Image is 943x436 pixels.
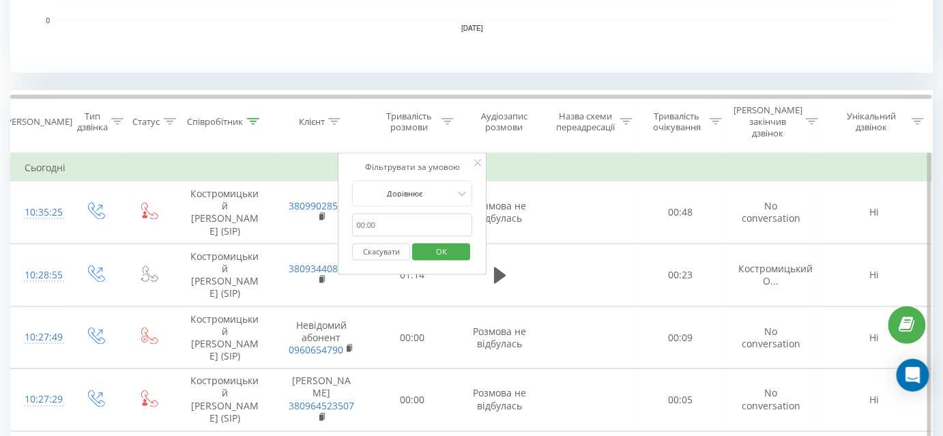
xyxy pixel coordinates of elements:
a: 380990285413 [289,199,354,212]
div: Аудіозапис розмови [469,111,540,134]
div: Open Intercom Messenger [897,359,929,392]
td: 00:48 [636,181,725,244]
td: 00:23 [636,244,725,306]
a: 380934408283 [289,262,354,275]
td: 00:05 [636,369,725,432]
td: 00:00 [368,369,457,432]
td: Костромицький [PERSON_NAME] (SIP) [175,306,275,369]
div: Тривалість розмови [380,111,438,134]
div: Клієнт [299,116,325,128]
td: Ні [817,306,932,369]
text: [DATE] [461,25,483,33]
span: Костромицький О... [738,262,813,287]
div: Співробітник [188,116,244,128]
div: 10:35:25 [25,199,54,226]
button: OK [412,244,470,261]
div: Фільтрувати за умовою [353,160,473,174]
a: 380964523507 [289,400,354,413]
div: Статус [133,116,160,128]
span: Розмова не відбулась [474,325,527,350]
span: Розмова не відбулась [474,387,527,412]
td: No conversation [725,181,817,244]
div: [PERSON_NAME] [3,116,72,128]
td: Невідомий абонент [275,306,368,369]
td: No conversation [725,306,817,369]
td: Костромицький [PERSON_NAME] (SIP) [175,244,275,306]
td: Ні [817,181,932,244]
div: 10:27:29 [25,387,54,413]
span: Розмова не відбулась [474,199,527,224]
div: 10:27:49 [25,324,54,351]
a: 0960654790 [289,343,343,356]
td: Костромицький [PERSON_NAME] (SIP) [175,369,275,432]
td: Сьогодні [11,154,933,181]
span: OK [422,241,461,262]
button: Скасувати [353,244,411,261]
div: Назва схеми переадресації [555,111,616,134]
td: [PERSON_NAME] [275,369,368,432]
td: 00:00 [368,306,457,369]
input: 00:00 [353,214,473,237]
td: Ні [817,369,932,432]
td: No conversation [725,369,817,432]
div: 10:28:55 [25,262,54,289]
div: Тип дзвінка [77,111,108,134]
text: 0 [46,17,50,25]
div: [PERSON_NAME] закінчив дзвінок [734,104,802,139]
td: 00:09 [636,306,725,369]
div: Унікальний дзвінок [835,111,908,134]
td: Ні [817,244,932,306]
div: Тривалість очікування [648,111,706,134]
td: Костромицький [PERSON_NAME] (SIP) [175,181,275,244]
